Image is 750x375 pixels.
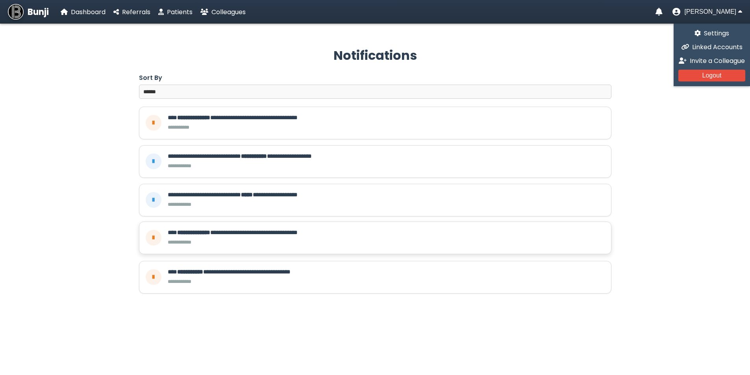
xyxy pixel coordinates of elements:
span: Settings [704,29,729,38]
div: Sort By [139,73,162,83]
span: Patients [167,7,193,17]
span: [PERSON_NAME] [684,8,736,15]
a: Colleagues [200,7,246,17]
span: Logout [702,72,722,79]
img: Bunji Dental Referral Management [8,4,24,20]
h2: Notifications [139,46,611,65]
a: Linked Accounts [678,42,745,52]
a: Settings [678,28,745,38]
a: Patients [158,7,193,17]
a: Notifications [656,8,663,16]
button: User menu [672,8,742,16]
button: Logout [678,70,745,81]
span: Referrals [122,7,150,17]
span: Bunji [28,6,49,18]
span: Invite a Colleague [690,56,745,65]
span: Dashboard [71,7,106,17]
a: Bunji [8,4,49,20]
a: Referrals [113,7,150,17]
span: Linked Accounts [692,42,743,52]
a: Invite a Colleague [678,56,745,66]
span: Colleagues [211,7,246,17]
a: Dashboard [61,7,106,17]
